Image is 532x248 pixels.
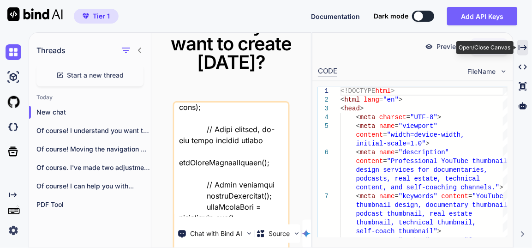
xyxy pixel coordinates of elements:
span: meta [360,193,376,200]
span: "viewport" [399,122,437,130]
div: 4 [318,113,329,122]
span: html [376,87,391,95]
span: Dark mode [374,12,408,21]
span: self-coach thumbnail" [356,228,437,235]
span: < [356,122,360,130]
span: = [379,96,383,103]
span: meta [360,122,376,130]
span: < [341,105,344,112]
span: < [356,236,360,244]
span: = [395,122,399,130]
h2: Today [29,94,151,101]
span: "YouTube [472,193,503,200]
img: premium [83,13,89,19]
span: < [341,96,344,103]
div: 8 [318,236,329,245]
span: "width=device-width, [387,131,465,139]
span: = [406,114,410,121]
span: "[PERSON_NAME] [465,236,519,244]
div: 5 [318,122,329,131]
p: New chat [36,108,151,117]
span: > [426,140,430,147]
img: preview [425,42,433,51]
span: design services for documentaries, [356,166,488,174]
span: head [345,105,360,112]
span: Start a new thread [67,71,124,80]
span: > [437,114,441,121]
button: Add API Keys [447,7,517,25]
div: CODE [318,66,337,77]
span: Tier 1 [93,12,110,21]
span: name [379,193,395,200]
span: name [379,122,395,130]
span: FileName [468,67,496,76]
p: Preview [437,42,462,51]
img: chat [6,44,21,60]
button: premiumTier 1 [74,9,119,24]
span: initial-scale=1.0" [356,140,426,147]
span: "UTF-8" [410,114,437,121]
span: Documentation [311,12,360,20]
div: 1 [318,87,329,96]
p: PDF Tool [36,200,151,209]
span: name [379,236,395,244]
span: podcast thumbnail, real estate [356,210,472,218]
span: = [461,236,465,244]
img: darkCloudIdeIcon [6,119,21,135]
span: < [356,114,360,121]
img: githubLight [6,94,21,110]
span: "en" [383,96,399,103]
p: Of course! Moving the navigation menu to... [36,145,151,154]
span: What do you want to create [DATE]? [171,14,292,73]
img: Pick Tools [245,230,253,237]
span: <!DOCTYPE [341,87,376,95]
img: ai-studio [6,69,21,85]
div: 7 [318,192,329,201]
span: < [356,149,360,156]
textarea: lore ip do sitamet co adip "elitsedd.eiuSmodtEmporinc('UTLAboreetDolore', magnaali() { // =======... [174,103,288,217]
span: = [468,193,472,200]
img: Bind AI [7,7,63,21]
p: Source [269,229,290,238]
span: > [360,105,364,112]
span: content [356,157,383,165]
span: < [356,193,360,200]
p: Of course! I understand you want to... [36,126,151,135]
span: charset [379,114,406,121]
span: name [379,149,395,156]
span: > [399,96,402,103]
span: = [383,157,387,165]
span: meta [360,236,376,244]
span: "Professional YouTube thumbnail [387,157,507,165]
span: podcasts, real estate, technical [356,175,480,182]
img: settings [6,223,21,238]
span: > [437,228,441,235]
span: = [395,236,399,244]
img: Pick Models [293,230,300,237]
div: Open/Close Canvas [456,41,514,54]
img: chevron down [500,67,508,75]
span: meta [360,149,376,156]
span: content [356,131,383,139]
img: Gemini 2.5 Pro [302,229,311,238]
span: "description" [399,149,449,156]
span: > [391,87,395,95]
span: thumbnail, technical thumbnail, [356,219,476,226]
span: content [434,236,461,244]
span: content [442,193,469,200]
span: = [383,131,387,139]
span: lang [364,96,380,103]
h1: Threads [36,45,66,56]
div: 2 [318,96,329,104]
span: "keywords" [399,193,437,200]
p: Of course. I've made two adjustments to... [36,163,151,172]
p: Chat with Bind AI [191,229,243,238]
span: = [395,193,399,200]
span: > [500,184,503,191]
span: "author" [399,236,430,244]
span: content, and self-coaching channels." [356,184,500,191]
span: thumbnail design, documentary thumbnail, [356,201,511,209]
span: html [345,96,360,103]
p: Of course! I can help you with... [36,181,151,191]
span: meta [360,114,376,121]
